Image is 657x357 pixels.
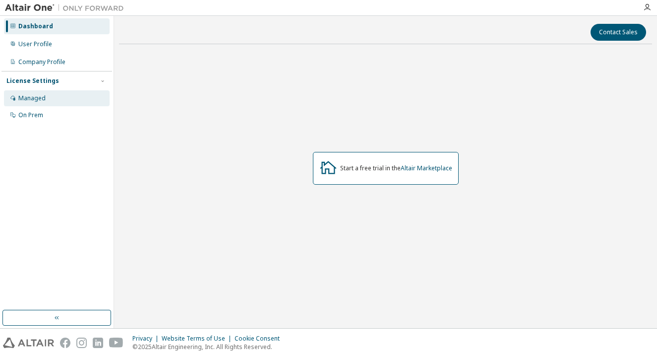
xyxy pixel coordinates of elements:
[401,164,452,172] a: Altair Marketplace
[5,3,129,13] img: Altair One
[132,335,162,343] div: Privacy
[60,338,70,348] img: facebook.svg
[93,338,103,348] img: linkedin.svg
[109,338,123,348] img: youtube.svg
[18,22,53,30] div: Dashboard
[18,94,46,102] div: Managed
[18,40,52,48] div: User Profile
[76,338,87,348] img: instagram.svg
[3,338,54,348] img: altair_logo.svg
[340,164,452,172] div: Start a free trial in the
[591,24,646,41] button: Contact Sales
[162,335,235,343] div: Website Terms of Use
[18,111,43,119] div: On Prem
[132,343,286,351] p: © 2025 Altair Engineering, Inc. All Rights Reserved.
[235,335,286,343] div: Cookie Consent
[18,58,65,66] div: Company Profile
[6,77,59,85] div: License Settings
